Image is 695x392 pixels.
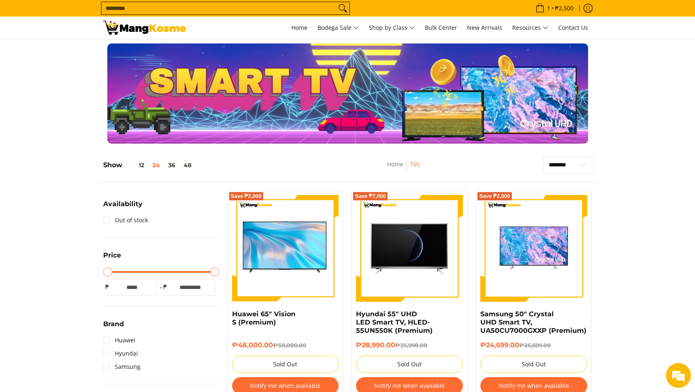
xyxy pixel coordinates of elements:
a: Hyundai [103,347,138,360]
a: Samsung [103,360,140,373]
h5: Show [103,161,196,169]
button: Sold Out [480,356,587,373]
span: Brand [103,321,124,327]
img: huawei-s-65-inch-4k-lcd-display-tv-full-view-mang-kosme [232,199,339,297]
span: Bodega Sale [317,23,359,33]
a: TVs [410,160,420,168]
a: Shop by Class [365,17,419,39]
span: Save ₱2,000 [231,194,262,199]
a: Contact Us [554,17,592,39]
a: Resources [508,17,552,39]
del: ₱26,699.00 [519,342,551,349]
span: Save ₱2,000 [479,194,510,199]
span: Availability [103,201,143,207]
span: New Arrivals [467,24,502,31]
a: Bodega Sale [313,17,363,39]
button: 12 [122,162,148,168]
a: Home [387,160,403,168]
span: 1 [546,5,552,11]
h6: ₱48,000.00 [232,341,339,349]
img: TVs - Premium Television Brands l Mang Kosme [103,21,186,35]
span: Bulk Center [425,24,457,31]
button: 36 [164,162,179,168]
del: ₱50,000.00 [273,342,306,349]
span: ₱ [103,283,111,291]
span: Contact Us [558,24,588,31]
a: Out of stock [103,214,148,227]
del: ₱35,990.00 [395,342,427,349]
span: ₱2,500 [554,5,575,11]
span: Resources [512,23,548,33]
summary: Open [103,321,124,334]
nav: Breadcrumbs [340,159,467,178]
span: Shop by Class [369,23,415,33]
img: Samsung 50" Crystal UHD Smart TV, UA50CU7000GXXP (Premium) [480,195,587,302]
a: Huawei 65" Vision S (Premium) [232,310,295,326]
a: Bulk Center [421,17,461,39]
button: Search [336,2,349,14]
h6: ₱24,699.00 [480,341,587,349]
span: Home [291,24,308,31]
summary: Open [103,252,121,265]
a: Hyundai 55" UHD LED Smart TV, HLED-55UN550K (Premium) [356,310,433,334]
button: Sold Out [232,356,339,373]
span: Price [103,252,121,259]
a: New Arrivals [463,17,506,39]
a: Home [287,17,312,39]
a: Samsung 50" Crystal UHD Smart TV, UA50CU7000GXXP (Premium) [480,310,586,334]
summary: Open [103,201,143,214]
a: Huawei [103,334,136,347]
span: • [533,4,576,13]
span: ₱ [161,283,170,291]
img: hyundai-ultra-hd-smart-tv-65-inch-full-view-mang-kosme [356,195,463,302]
button: Sold Out [356,356,463,373]
button: 48 [179,162,196,168]
button: 24 [148,162,164,168]
span: Save ₱7,000 [355,194,386,199]
nav: Main Menu [194,17,592,39]
h6: ₱28,990.00 [356,341,463,349]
